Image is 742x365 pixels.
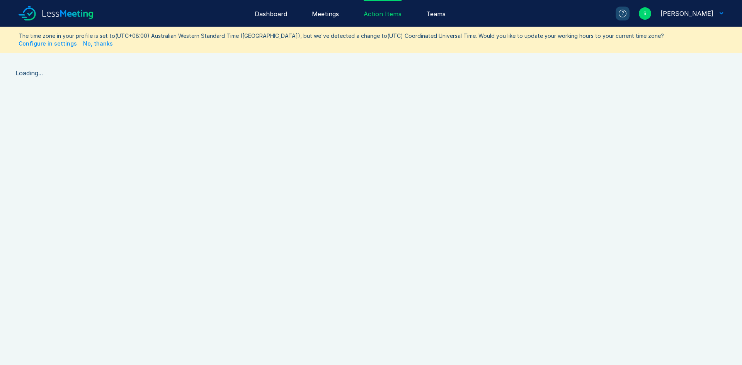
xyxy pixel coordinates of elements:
[83,41,113,47] button: No, thanks
[619,10,626,17] div: ?
[606,7,630,20] a: ?
[660,9,713,18] div: Steve Zaninovich
[19,33,723,39] p: The time zone in your profile is set to (UTC+08:00) Australian Western Standard Time ([GEOGRAPHIC...
[15,68,727,78] div: Loading...
[639,7,651,20] div: S
[19,41,77,47] a: Configure in settings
